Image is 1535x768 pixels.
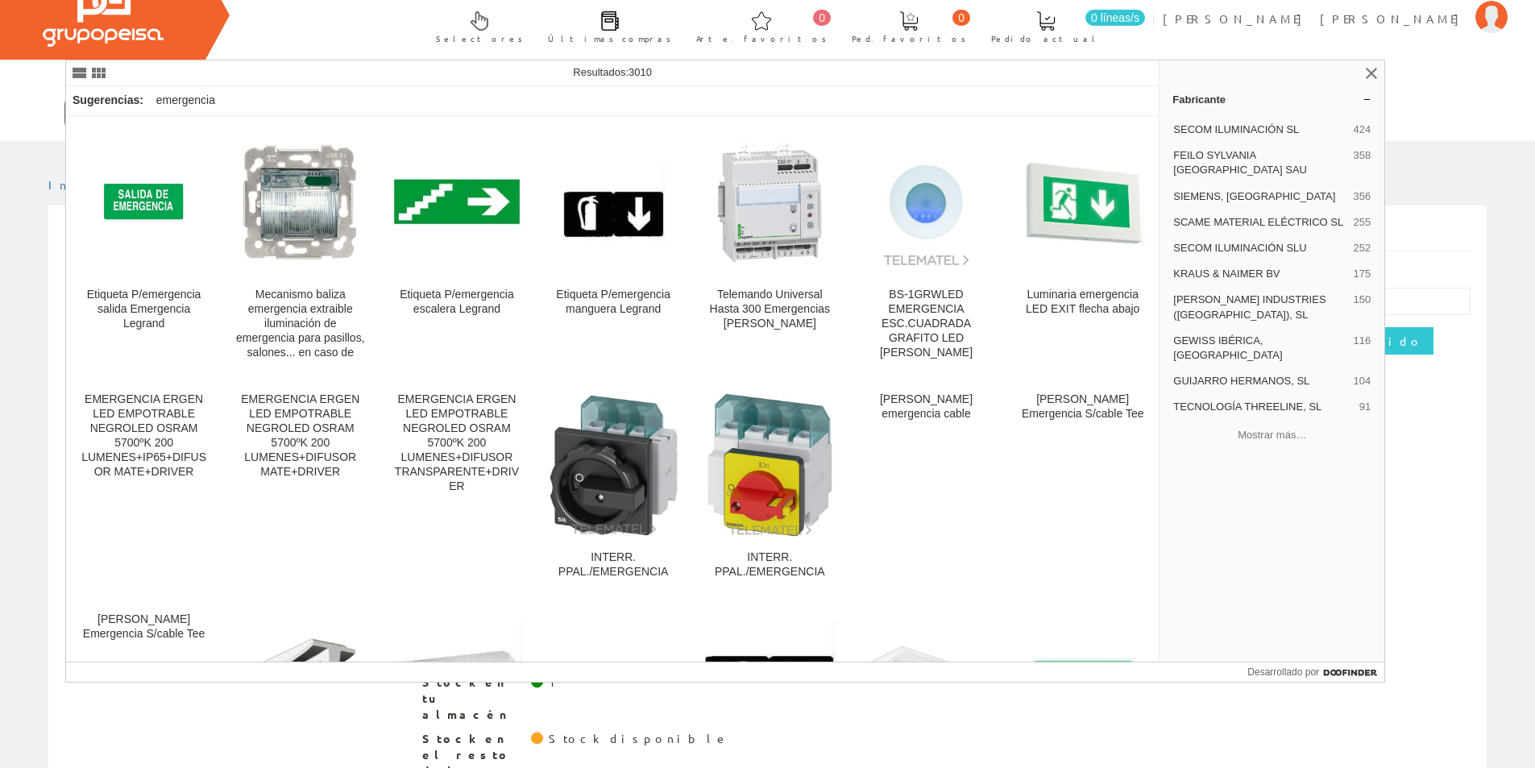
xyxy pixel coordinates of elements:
[392,620,521,749] img: 061450 Emergencia Legrand
[1173,149,1307,176] font: FEILO SYLVANIA [GEOGRAPHIC_DATA] SAU
[696,32,827,44] font: Arte. favoritos
[819,11,825,24] font: 0
[83,612,205,640] font: [PERSON_NAME] Emergencia S/cable Tee
[1173,401,1321,413] font: TECNOLOGÍA THREELINE, SL
[548,32,671,44] font: Últimas compras
[705,620,835,749] img: Etiqueta P/emergencia extintor Legrand
[379,117,534,379] a: Etiqueta P/emergencia escalera Legrand Etiqueta P/emergencia escalera Legrand
[1354,334,1371,347] font: 116
[848,380,1004,598] a: [PERSON_NAME] emergencia cable
[1005,380,1160,598] a: [PERSON_NAME] Emergencia S/cable Tee
[1354,190,1371,202] font: 356
[710,288,830,330] font: Telemando Universal Hasta 300 Emergencias [PERSON_NAME]
[1354,123,1371,135] font: 424
[549,157,678,247] img: Etiqueta P/emergencia manguera Legrand
[1359,401,1371,413] font: 91
[536,380,691,598] a: INTERR. PPAL./EMERGENCIA INTERR. PPAL./EMERGENCIA
[379,380,534,598] a: EMERGENCIA ERGEN LED EMPOTRABLE NEGROLED OSRAM 5700ºK 200 LUMENES+DIFUSOR TRANSPARENTE+DRIVER
[1160,86,1384,112] a: Fabricante
[1166,421,1378,448] button: Mostrar más…
[707,392,833,538] img: INTERR. PPAL./EMERGENCIA
[573,66,629,78] font: Resultados:
[536,117,691,379] a: Etiqueta P/emergencia manguera Legrand Etiqueta P/emergencia manguera Legrand
[692,380,848,598] a: INTERR. PPAL./EMERGENCIA INTERR. PPAL./EMERGENCIA
[1354,293,1371,305] font: 150
[222,117,378,379] a: Mecanismo baliza emergencia extraible iluminación de emergencia para pasillos, salones... en caso...
[1091,11,1139,24] font: 0 líneas/s
[235,137,365,267] img: Mecanismo baliza emergencia extraible iluminación de emergencia para pasillos, salones... en caso de
[1173,123,1299,135] font: SECOM ILUMINACIÓN SL
[880,392,973,420] font: [PERSON_NAME] emergencia cable
[422,675,510,721] font: Stock en tu almacén
[392,137,521,267] img: Etiqueta P/emergencia escalera Legrand
[1173,293,1325,320] font: [PERSON_NAME] INDUSTRIES ([GEOGRAPHIC_DATA]), SL
[1354,216,1371,228] font: 255
[1018,154,1147,251] img: Luminaria emergencia LED EXIT flecha abajo
[87,288,201,330] font: Etiqueta P/emergencia salida Emergencia Legrand
[1173,268,1280,280] font: KRAUS & NAIMER BV
[1172,93,1226,106] font: Fabricante
[236,288,365,359] font: Mecanismo baliza emergencia extraible iluminación de emergencia para pasillos, salones... en caso de
[156,93,215,106] font: emergencia
[1005,117,1160,379] a: Luminaria emergencia LED EXIT flecha abajo Luminaria emergencia LED EXIT flecha abajo
[1173,334,1282,361] font: GEWISS IBÉRICA, [GEOGRAPHIC_DATA]
[79,137,209,267] img: Etiqueta P/emergencia salida Emergencia Legrand
[436,32,523,44] font: Selectores
[66,117,222,379] a: Etiqueta P/emergencia salida Emergencia Legrand Etiqueta P/emergencia salida Emergencia Legrand
[395,392,519,492] font: EMERGENCIA ERGEN LED EMPOTRABLE NEGROLED OSRAM 5700ºK 200 LUMENES+DIFUSOR TRANSPARENTE+DRIVER
[400,288,514,315] font: Etiqueta P/emergencia escalera Legrand
[715,550,825,578] font: INTERR. PPAL./EMERGENCIA
[1173,375,1309,387] font: GUIJARRO HERMANOS, SL
[556,288,670,315] font: Etiqueta P/emergencia manguera Legrand
[629,66,652,78] font: 3010
[48,177,117,192] a: Inicio
[81,392,206,478] font: EMERGENCIA ERGEN LED EMPOTRABLE NEGROLED OSRAM 5700ºK 200 LUMENES+IP65+DIFUSOR MATE+DRIVER
[692,117,848,379] a: Telemando Universal Hasta 300 Emergencias Legrand Telemando Universal Hasta 300 Emergencias [PERS...
[1173,216,1343,228] font: SCAME MATERIAL ELÉCTRICO SL
[1026,288,1139,315] font: Luminaria emergencia LED EXIT flecha abajo
[1163,11,1467,26] font: [PERSON_NAME] [PERSON_NAME]
[880,288,973,359] font: BS-1GRWLED EMERGENCIA ESC.CUADRADA GRAFITO LED [PERSON_NAME]
[1173,242,1306,254] font: SECOM ILUMINACIÓN SLU
[1354,375,1371,387] font: 104
[1247,666,1319,678] font: Desarrollado por
[861,137,991,267] img: BS-1GRWLED EMERGENCIA ESC.CUADRADA GRAFITO LED BLANCO
[1173,190,1335,202] font: SIEMENS, [GEOGRAPHIC_DATA]
[852,32,966,44] font: Ped. favoritos
[991,32,1101,44] font: Pedido actual
[1238,429,1306,441] font: Mostrar más…
[549,394,678,538] img: INTERR. PPAL./EMERGENCIA
[958,11,965,24] font: 0
[66,380,222,598] a: EMERGENCIA ERGEN LED EMPOTRABLE NEGROLED OSRAM 5700ºK 200 LUMENES+IP65+DIFUSOR MATE+DRIVER
[1354,149,1371,161] font: 358
[1031,658,1135,712] img: Etiqueta P/emergencia salida Legrand
[848,117,1004,379] a: BS-1GRWLED EMERGENCIA ESC.CUADRADA GRAFITO LED BLANCO BS-1GRWLED EMERGENCIA ESC.CUADRADA GRAFITO ...
[558,550,669,578] font: INTERR. PPAL./EMERGENCIA
[241,392,359,478] font: EMERGENCIA ERGEN LED EMPOTRABLE NEGROLED OSRAM 5700ºK 200 LUMENES+DIFUSOR MATE+DRIVER
[861,620,991,749] img: Etiqueta P/emergencia sortida Legrand
[549,731,728,745] font: Stock disponible
[235,616,365,753] img: Difusor de emergencia G5 Legrand
[222,380,378,598] a: EMERGENCIA ERGEN LED EMPOTRABLE NEGROLED OSRAM 5700ºK 200 LUMENES+DIFUSOR MATE+DRIVER
[1354,242,1371,254] font: 252
[705,137,835,267] img: Telemando Universal Hasta 300 Emergencias Legrand
[1247,662,1384,682] a: Desarrollado por
[1022,392,1144,420] font: [PERSON_NAME] Emergencia S/cable Tee
[73,93,143,106] font: Sugerencias:
[1354,268,1371,280] font: 175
